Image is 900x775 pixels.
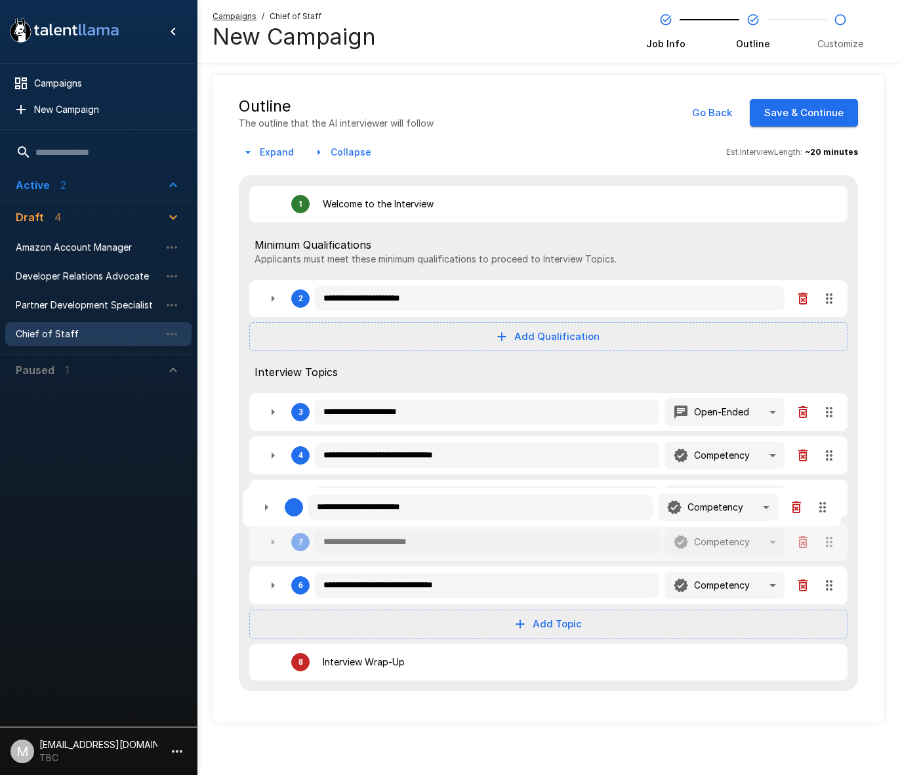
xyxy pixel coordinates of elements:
p: Competency [694,449,750,462]
div: 8 [298,658,303,667]
button: Expand [239,140,299,165]
p: Open-Ended [694,406,749,419]
span: / [262,10,264,23]
span: Interview Topics [255,364,842,380]
span: Outline [736,37,770,51]
span: Minimum Qualifications [255,237,842,253]
div: 4 [249,436,848,474]
div: 3 [249,393,848,431]
div: 2 [298,294,303,303]
h4: New Campaign [213,23,376,51]
button: Collapse [310,140,377,165]
div: 6 [249,566,848,604]
div: 6 [298,581,303,590]
button: Go Back [685,99,739,127]
p: Interview Wrap-Up [323,656,405,669]
div: 1 [298,199,303,209]
p: Welcome to the Interview [323,198,434,211]
div: 7 [249,523,848,561]
span: Job Info [646,37,685,51]
div: 2 [249,280,848,317]
h5: Outline [239,96,434,117]
button: Add Qualification [249,322,848,351]
span: Est. Interview Length: [726,146,802,159]
div: 3 [298,408,303,417]
div: 7 [298,537,303,547]
b: ~ 20 minutes [805,147,858,157]
p: Competency [687,501,743,514]
p: Competency [694,535,750,549]
p: Applicants must meet these minimum qualifications to proceed to Interview Topics. [255,253,842,266]
span: Chief of Staff [270,10,321,23]
button: Save & Continue [750,99,858,127]
div: 4 [298,451,303,460]
p: The outline that the AI interviewer will follow [239,117,434,130]
button: Add Topic [249,610,848,639]
p: Competency [694,579,750,592]
div: 5 [249,480,848,518]
span: Customize [817,37,863,51]
u: Campaigns [213,11,256,21]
